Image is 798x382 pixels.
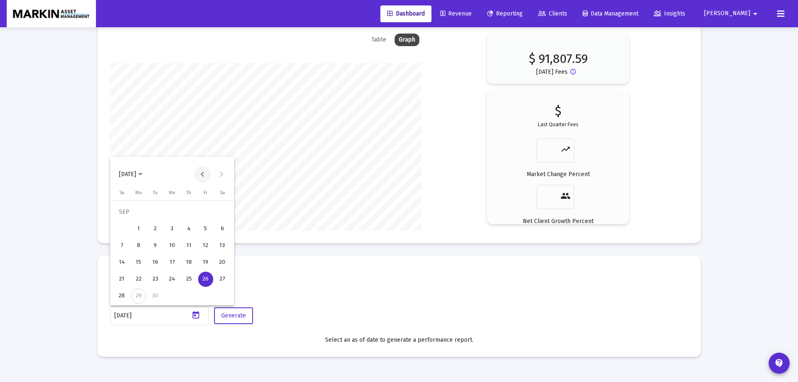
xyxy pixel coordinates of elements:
div: 6 [215,221,230,236]
div: 19 [198,255,213,270]
div: 26 [198,272,213,287]
div: 8 [131,238,146,253]
div: 14 [114,255,129,270]
button: 2025-09-17 [164,254,181,271]
span: Su [119,190,124,195]
button: 2025-09-11 [181,237,197,254]
button: 2025-09-30 [147,288,164,304]
span: Sa [220,190,225,195]
div: 9 [148,238,163,253]
button: 2025-09-01 [130,221,147,237]
button: 2025-09-26 [197,271,214,288]
div: 17 [165,255,180,270]
button: 2025-09-16 [147,254,164,271]
button: 2025-09-14 [114,254,130,271]
div: 7 [114,238,129,253]
div: 29 [131,288,146,304]
div: 23 [148,272,163,287]
div: 2 [148,221,163,236]
button: 2025-09-24 [164,271,181,288]
div: 25 [181,272,196,287]
button: 2025-09-19 [197,254,214,271]
span: Tu [153,190,158,195]
div: 21 [114,272,129,287]
div: 20 [215,255,230,270]
button: 2025-09-04 [181,221,197,237]
div: 27 [215,272,230,287]
div: 16 [148,255,163,270]
div: 24 [165,272,180,287]
div: 11 [181,238,196,253]
div: 3 [165,221,180,236]
div: 18 [181,255,196,270]
button: 2025-09-21 [114,271,130,288]
button: Choose month and year [112,166,149,183]
button: 2025-09-15 [130,254,147,271]
button: 2025-09-02 [147,221,164,237]
div: 5 [198,221,213,236]
button: 2025-09-18 [181,254,197,271]
div: 13 [215,238,230,253]
button: 2025-09-10 [164,237,181,254]
button: 2025-09-20 [214,254,231,271]
button: 2025-09-22 [130,271,147,288]
button: 2025-09-06 [214,221,231,237]
span: We [169,190,176,195]
button: 2025-09-03 [164,221,181,237]
div: 10 [165,238,180,253]
button: 2025-09-07 [114,237,130,254]
td: SEP [114,204,231,221]
button: 2025-09-05 [197,221,214,237]
div: 22 [131,272,146,287]
span: Fr [204,190,207,195]
div: 1 [131,221,146,236]
span: Th [186,190,191,195]
button: 2025-09-23 [147,271,164,288]
div: 30 [148,288,163,304]
button: Next month [213,166,230,183]
button: 2025-09-09 [147,237,164,254]
button: 2025-09-13 [214,237,231,254]
div: 28 [114,288,129,304]
div: 4 [181,221,196,236]
div: 15 [131,255,146,270]
button: 2025-09-28 [114,288,130,304]
button: 2025-09-29 [130,288,147,304]
button: 2025-09-25 [181,271,197,288]
button: 2025-09-27 [214,271,231,288]
button: 2025-09-12 [197,237,214,254]
button: 2025-09-08 [130,237,147,254]
span: [DATE] [119,171,136,178]
div: 12 [198,238,213,253]
span: Mo [135,190,142,195]
button: Previous month [194,166,211,183]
